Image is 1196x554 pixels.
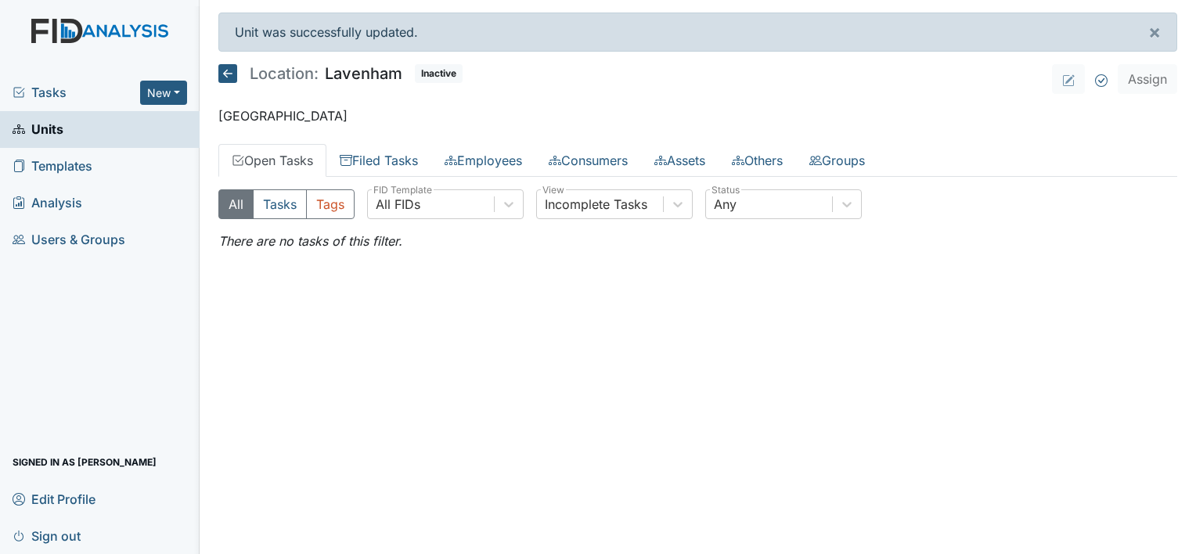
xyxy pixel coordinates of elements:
[796,144,878,177] a: Groups
[13,487,95,511] span: Edit Profile
[431,144,535,177] a: Employees
[140,81,187,105] button: New
[306,189,355,219] button: Tags
[250,66,319,81] span: Location:
[1133,13,1176,51] button: ×
[218,189,355,219] div: Type filter
[218,64,463,83] h5: Lavenham
[1118,64,1177,94] button: Assign
[13,450,157,474] span: Signed in as [PERSON_NAME]
[218,106,1177,125] p: [GEOGRAPHIC_DATA]
[1148,20,1161,43] span: ×
[218,144,326,177] a: Open Tasks
[719,144,796,177] a: Others
[13,523,81,548] span: Sign out
[13,191,82,215] span: Analysis
[218,189,254,219] button: All
[13,83,140,102] a: Tasks
[218,233,402,249] em: There are no tasks of this filter.
[376,195,420,214] div: All FIDs
[13,154,92,178] span: Templates
[641,144,719,177] a: Assets
[13,117,63,142] span: Units
[253,189,307,219] button: Tasks
[218,13,1177,52] div: Unit was successfully updated.
[326,144,431,177] a: Filed Tasks
[714,195,737,214] div: Any
[415,64,463,83] span: Inactive
[535,144,641,177] a: Consumers
[545,195,647,214] div: Incomplete Tasks
[13,228,125,252] span: Users & Groups
[218,189,1177,250] div: Open Tasks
